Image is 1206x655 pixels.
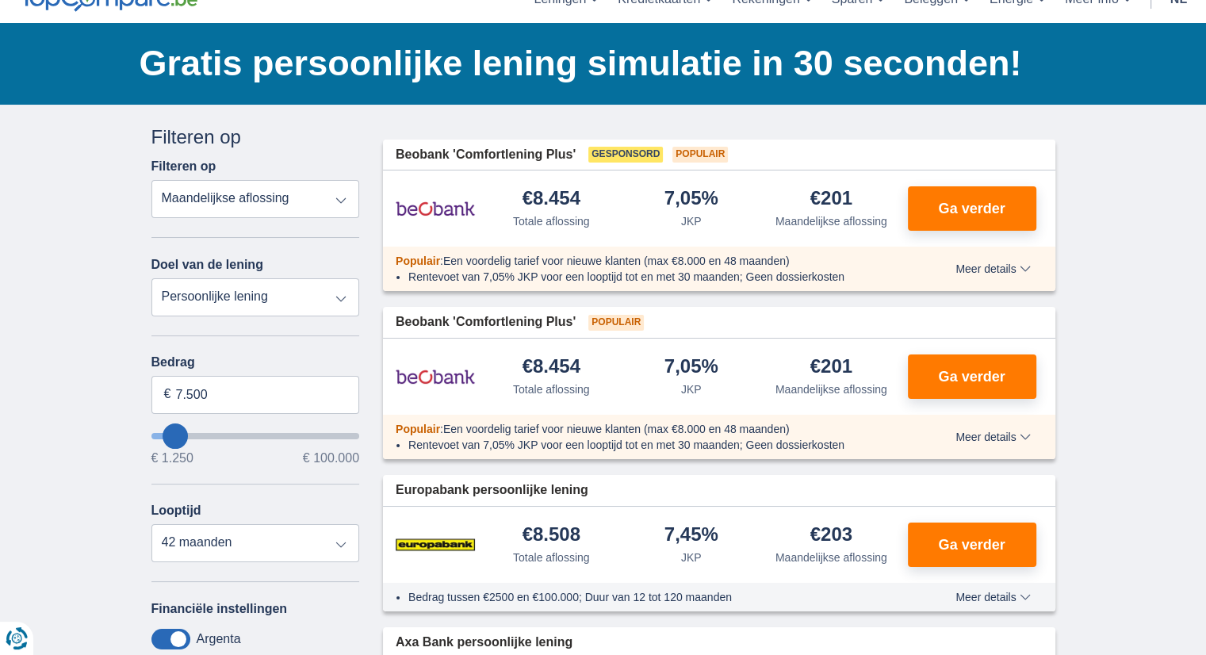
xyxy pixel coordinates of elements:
[523,189,580,210] div: €8.454
[151,355,360,370] label: Bedrag
[681,550,702,565] div: JKP
[944,591,1042,603] button: Meer details
[775,213,887,229] div: Maandelijkse aflossing
[588,315,644,331] span: Populair
[664,525,718,546] div: 7,45%
[513,550,590,565] div: Totale aflossing
[938,201,1005,216] span: Ga verder
[810,525,852,546] div: €203
[151,124,360,151] div: Filteren op
[396,189,475,228] img: product.pl.alt Beobank
[396,634,572,652] span: Axa Bank persoonlijke lening
[955,263,1030,274] span: Meer details
[955,431,1030,442] span: Meer details
[383,421,910,437] div: :
[443,255,790,267] span: Een voordelig tarief voor nieuwe klanten (max €8.000 en 48 maanden)
[908,354,1036,399] button: Ga verder
[810,357,852,378] div: €201
[523,525,580,546] div: €8.508
[664,357,718,378] div: 7,05%
[396,313,576,331] span: Beobank 'Comfortlening Plus'
[396,357,475,396] img: product.pl.alt Beobank
[408,269,898,285] li: Rentevoet van 7,05% JKP voor een looptijd tot en met 30 maanden; Geen dossierkosten
[396,481,588,500] span: Europabank persoonlijke lening
[151,258,263,272] label: Doel van de lening
[955,592,1030,603] span: Meer details
[197,632,241,646] label: Argenta
[303,452,359,465] span: € 100.000
[151,602,288,616] label: Financiële instellingen
[140,39,1055,88] h1: Gratis persoonlijke lening simulatie in 30 seconden!
[681,213,702,229] div: JKP
[151,452,193,465] span: € 1.250
[664,189,718,210] div: 7,05%
[810,189,852,210] div: €201
[775,550,887,565] div: Maandelijkse aflossing
[513,381,590,397] div: Totale aflossing
[938,538,1005,552] span: Ga verder
[681,381,702,397] div: JKP
[944,431,1042,443] button: Meer details
[151,433,360,439] input: wantToBorrow
[672,147,728,163] span: Populair
[908,523,1036,567] button: Ga verder
[443,423,790,435] span: Een voordelig tarief voor nieuwe klanten (max €8.000 en 48 maanden)
[151,504,201,518] label: Looptijd
[523,357,580,378] div: €8.454
[408,437,898,453] li: Rentevoet van 7,05% JKP voor een looptijd tot en met 30 maanden; Geen dossierkosten
[408,589,898,605] li: Bedrag tussen €2500 en €100.000; Duur van 12 tot 120 maanden
[151,159,216,174] label: Filteren op
[396,423,440,435] span: Populair
[164,385,171,404] span: €
[513,213,590,229] div: Totale aflossing
[383,253,910,269] div: :
[396,525,475,565] img: product.pl.alt Europabank
[396,255,440,267] span: Populair
[908,186,1036,231] button: Ga verder
[775,381,887,397] div: Maandelijkse aflossing
[944,262,1042,275] button: Meer details
[938,370,1005,384] span: Ga verder
[396,146,576,164] span: Beobank 'Comfortlening Plus'
[588,147,663,163] span: Gesponsord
